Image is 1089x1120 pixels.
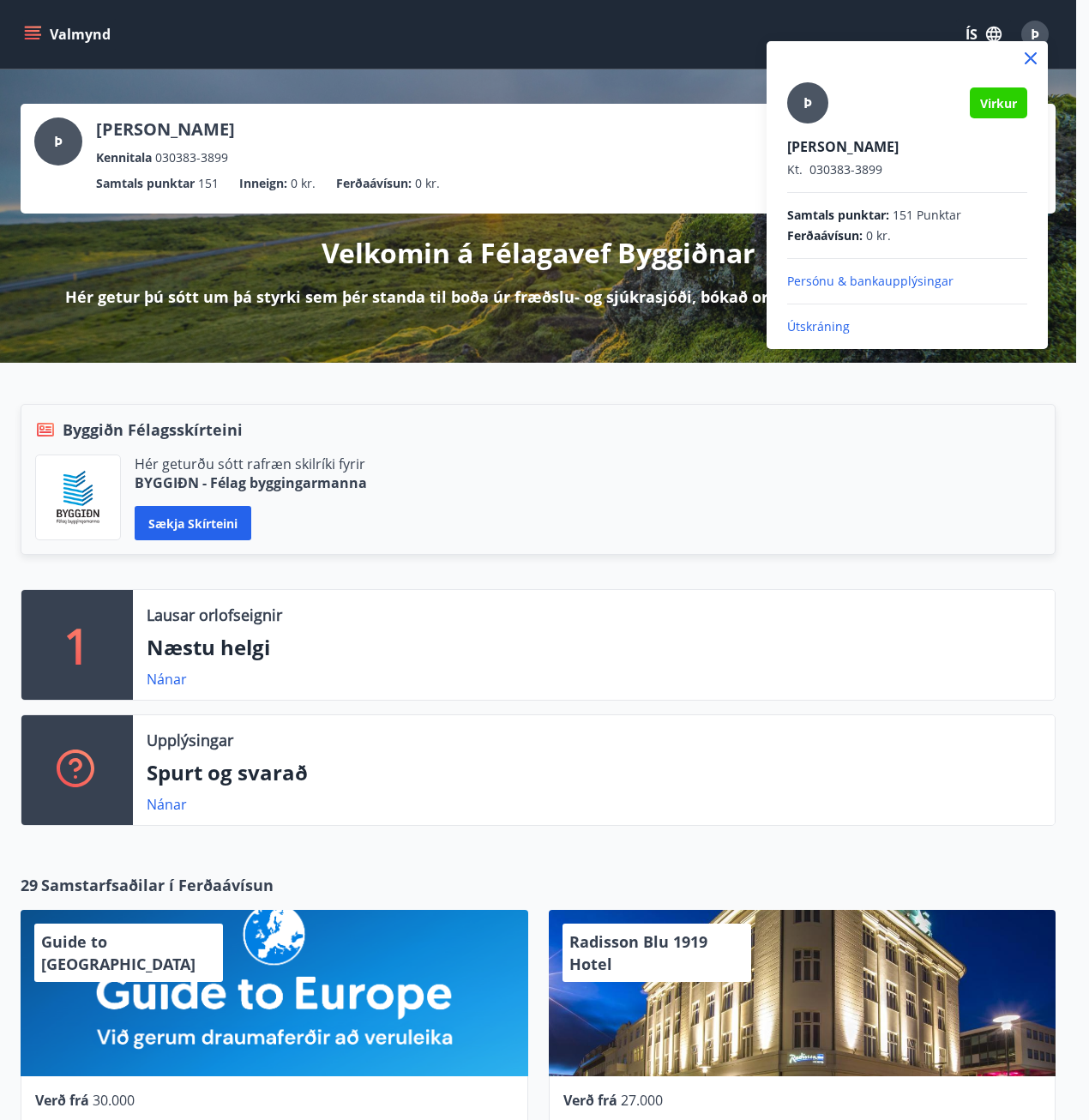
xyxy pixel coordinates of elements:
[787,137,1027,156] p: [PERSON_NAME]
[866,227,891,244] span: 0 kr.
[787,161,1027,178] p: 030383-3899
[787,207,889,224] span: Samtals punktar :
[787,318,1027,335] p: Útskráning
[787,227,863,244] span: Ferðaávísun :
[893,207,961,224] span: 151 Punktar
[787,273,1027,290] p: Persónu & bankaupplýsingar
[980,95,1017,111] span: Virkur
[803,93,812,112] span: Þ
[787,161,803,178] span: Kt.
